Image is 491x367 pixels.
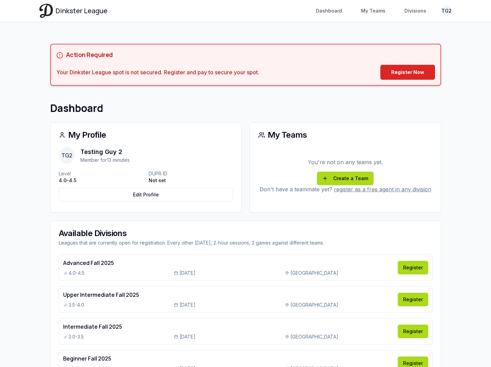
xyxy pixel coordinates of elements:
p: Level [59,170,143,177]
h4: Intermediate Fall 2025 [63,323,394,331]
a: Create a Team [317,172,374,185]
p: Not set [149,177,233,184]
span: [GEOGRAPHIC_DATA] [290,270,338,276]
a: register as a free agent in any division [334,186,431,193]
div: Leagues that are currently open for registration. Every other [DATE], 2-hour sessions, 2 games ag... [59,239,433,246]
span: TG2 [59,147,75,163]
a: My Teams [357,5,390,17]
h1: Dashboard [50,102,441,114]
div: My Profile [59,131,233,139]
span: 3.0-3.5 [69,333,84,340]
p: Don't have a teammate yet? [258,185,433,193]
div: Available Divisions [59,229,433,237]
div: Your Dinkster League spot is not secured. Register and pay to secure your spot. [56,68,259,76]
span: 3.5-4.0 [69,302,84,308]
span: 4.0-4.5 [69,270,84,276]
span: [DATE] [180,333,195,340]
span: [GEOGRAPHIC_DATA] [290,333,338,340]
button: TG2 [441,5,452,16]
p: DUPR ID [149,170,233,177]
h5: Action Required [66,50,113,59]
a: Edit Profile [59,188,233,201]
span: [DATE] [180,270,195,276]
span: Dinkster League [56,6,108,16]
h4: Advanced Fall 2025 [63,259,394,267]
p: 4.0-4.5 [59,177,143,184]
iframe: chat widget [459,336,481,357]
a: Dashboard [312,5,346,17]
a: Divisions [400,5,430,17]
p: You're not on any teams yet. [258,158,433,166]
a: Dinkster League [39,4,108,18]
iframe: chat widget [359,214,481,333]
img: Dinkster [39,4,53,18]
a: Register Now [380,65,435,80]
span: [DATE] [180,302,195,308]
h4: Upper Intermediate Fall 2025 [63,291,394,299]
p: Member for 13 minutes [80,157,130,163]
span: [GEOGRAPHIC_DATA] [290,302,338,308]
h4: Beginner Fall 2025 [63,354,394,363]
div: My Teams [258,131,433,139]
p: Testing Guy 2 [80,147,130,157]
